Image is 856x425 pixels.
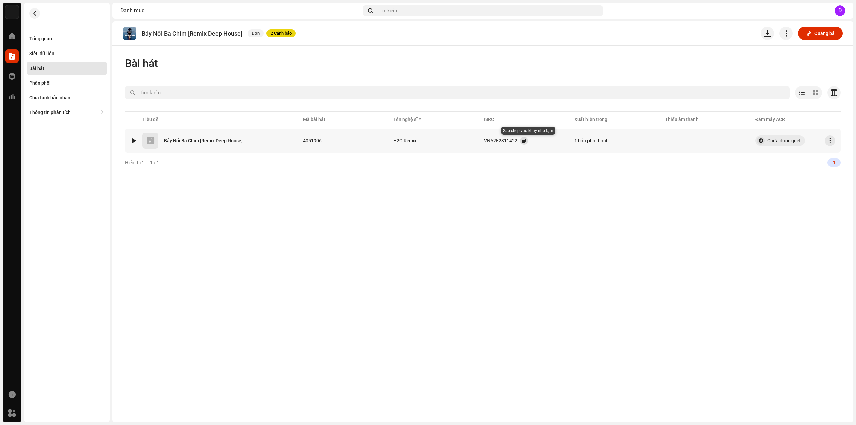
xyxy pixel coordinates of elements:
[248,29,264,37] span: Đơn
[574,138,654,143] span: 1 bản phát hành
[393,138,416,143] div: H2O Remix
[827,158,841,167] div: 1
[303,138,322,143] span: 4051906
[29,95,70,100] div: Chia tách bản nhạc
[29,110,71,115] div: Thông tin phân tích
[27,91,107,104] re-m-nav-item: Chia tách bản nhạc
[393,138,473,143] span: H2O Remix
[484,138,517,143] div: VNA2E2311422
[574,138,609,143] div: 1 bản phát hành
[29,80,51,86] div: Phân phối
[125,57,158,70] span: Bài hát
[142,30,242,37] p: Bảy Nổi Ba Chìm [Remix Deep House]
[123,27,136,40] img: 85fbc161-66e0-49ca-a395-15eb2622622d
[29,36,52,41] div: Tổng quan
[164,138,243,143] div: Bảy Nổi Ba Chìm [Remix Deep House]
[27,32,107,45] re-m-nav-item: Tổng quan
[27,106,107,119] re-m-nav-dropdown: Thông tin phân tích
[5,5,19,19] img: 76e35660-c1c7-4f61-ac9e-76e2af66a330
[379,8,397,13] span: Tìm kiếm
[27,76,107,90] re-m-nav-item: Phân phối
[120,8,360,13] div: Danh mục
[835,5,845,16] div: D
[27,62,107,75] re-m-nav-item: Bài hát
[29,66,44,71] div: Bài hát
[125,160,159,165] span: Hiển thị 1 — 1 / 1
[266,29,296,37] span: 2 Cảnh báo
[29,51,55,56] div: Siêu dữ liệu
[125,86,790,99] input: Tìm kiếm
[27,47,107,60] re-m-nav-item: Siêu dữ liệu
[767,138,801,143] div: Chưa được quét
[798,27,843,40] button: Quảng bá
[814,27,835,40] span: Quảng bá
[665,138,745,143] re-a-table-badge: —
